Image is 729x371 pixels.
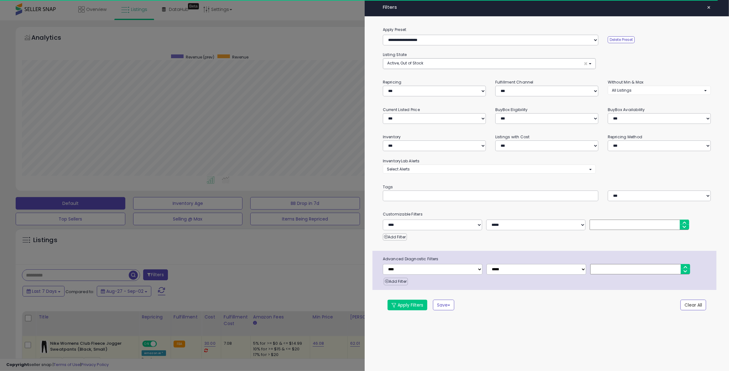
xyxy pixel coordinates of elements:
[383,52,407,57] small: Listing State
[704,3,713,12] button: ×
[584,60,588,67] span: ×
[383,158,420,164] small: InventoryLab Alerts
[383,5,711,10] h4: Filters
[387,166,410,172] span: Select Alerts
[388,300,427,310] button: Apply Filters
[383,58,596,69] button: Active, Out of Stock ×
[378,184,716,191] small: Tags
[608,79,644,85] small: Without Min & Max
[378,26,716,33] label: Apply Preset:
[608,86,711,95] button: All Listings
[680,300,706,310] button: Clear All
[495,79,534,85] small: Fulfillment Channel
[384,278,408,285] button: Add Filter
[608,107,645,112] small: BuyBox Availability
[608,134,643,140] small: Repricing Method
[495,134,530,140] small: Listings with Cost
[612,88,632,93] span: All Listings
[383,233,407,241] button: Add Filter
[378,256,716,262] span: Advanced Diagnostic Filters
[383,134,401,140] small: Inventory
[387,60,423,66] span: Active, Out of Stock
[383,79,402,85] small: Repricing
[707,3,711,12] span: ×
[383,165,596,174] button: Select Alerts
[378,211,716,218] small: Customizable Filters
[433,300,454,310] button: Save
[495,107,528,112] small: BuyBox Eligibility
[383,107,420,112] small: Current Listed Price
[608,36,635,43] button: Delete Preset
